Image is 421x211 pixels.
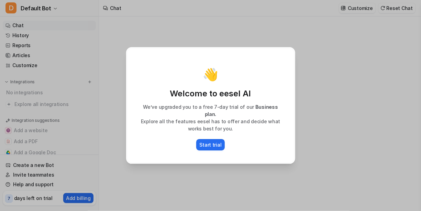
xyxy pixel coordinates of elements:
button: Start trial [196,139,225,150]
p: Welcome to eesel AI [134,88,287,99]
p: Start trial [200,141,222,148]
p: We’ve upgraded you to a free 7-day trial of our [134,103,287,118]
p: 👋 [203,67,218,81]
p: Explore all the features eesel has to offer and decide what works best for you. [134,118,287,132]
